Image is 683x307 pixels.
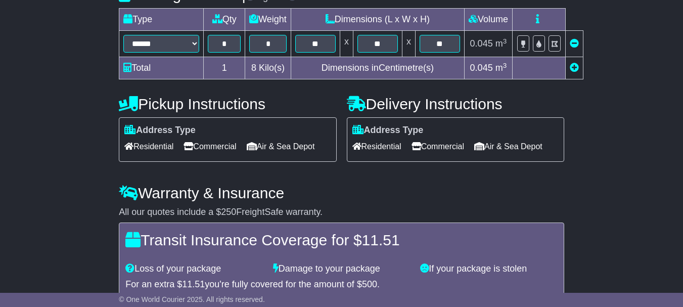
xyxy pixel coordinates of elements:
[125,279,558,290] div: For an extra $ you're fully covered for the amount of $ .
[119,185,564,201] h4: Warranty & Insurance
[124,125,196,136] label: Address Type
[124,139,173,154] span: Residential
[119,207,564,218] div: All our quotes include a $ FreightSafe warranty.
[464,9,512,31] td: Volume
[362,232,400,248] span: 11.51
[245,9,291,31] td: Weight
[125,232,558,248] h4: Transit Insurance Coverage for $
[347,96,564,112] h4: Delivery Instructions
[570,63,579,73] a: Add new item
[470,38,493,49] span: 0.045
[474,139,542,154] span: Air & Sea Depot
[352,125,424,136] label: Address Type
[247,139,315,154] span: Air & Sea Depot
[221,207,236,217] span: 250
[291,9,464,31] td: Dimensions (L x W x H)
[182,279,205,289] span: 11.51
[470,63,493,73] span: 0.045
[352,139,401,154] span: Residential
[362,279,377,289] span: 500
[251,63,256,73] span: 8
[570,38,579,49] a: Remove this item
[119,57,204,79] td: Total
[503,62,507,69] sup: 3
[495,38,507,49] span: m
[120,264,268,275] div: Loss of your package
[291,57,464,79] td: Dimensions in Centimetre(s)
[268,264,416,275] div: Damage to your package
[119,9,204,31] td: Type
[495,63,507,73] span: m
[402,31,415,57] td: x
[412,139,464,154] span: Commercial
[204,57,245,79] td: 1
[184,139,236,154] span: Commercial
[340,31,353,57] td: x
[415,264,563,275] div: If your package is stolen
[204,9,245,31] td: Qty
[503,37,507,45] sup: 3
[119,96,336,112] h4: Pickup Instructions
[119,295,265,303] span: © One World Courier 2025. All rights reserved.
[245,57,291,79] td: Kilo(s)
